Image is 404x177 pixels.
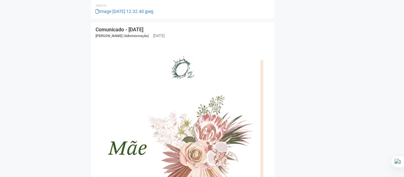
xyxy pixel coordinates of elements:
[96,3,270,9] li: Anexos
[96,9,153,14] a: Image [DATE] 12.32.40.jpeg
[96,27,143,33] a: Comunicado - [DATE]
[96,34,149,38] span: [PERSON_NAME] (Administração)
[153,33,165,39] div: [DATE]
